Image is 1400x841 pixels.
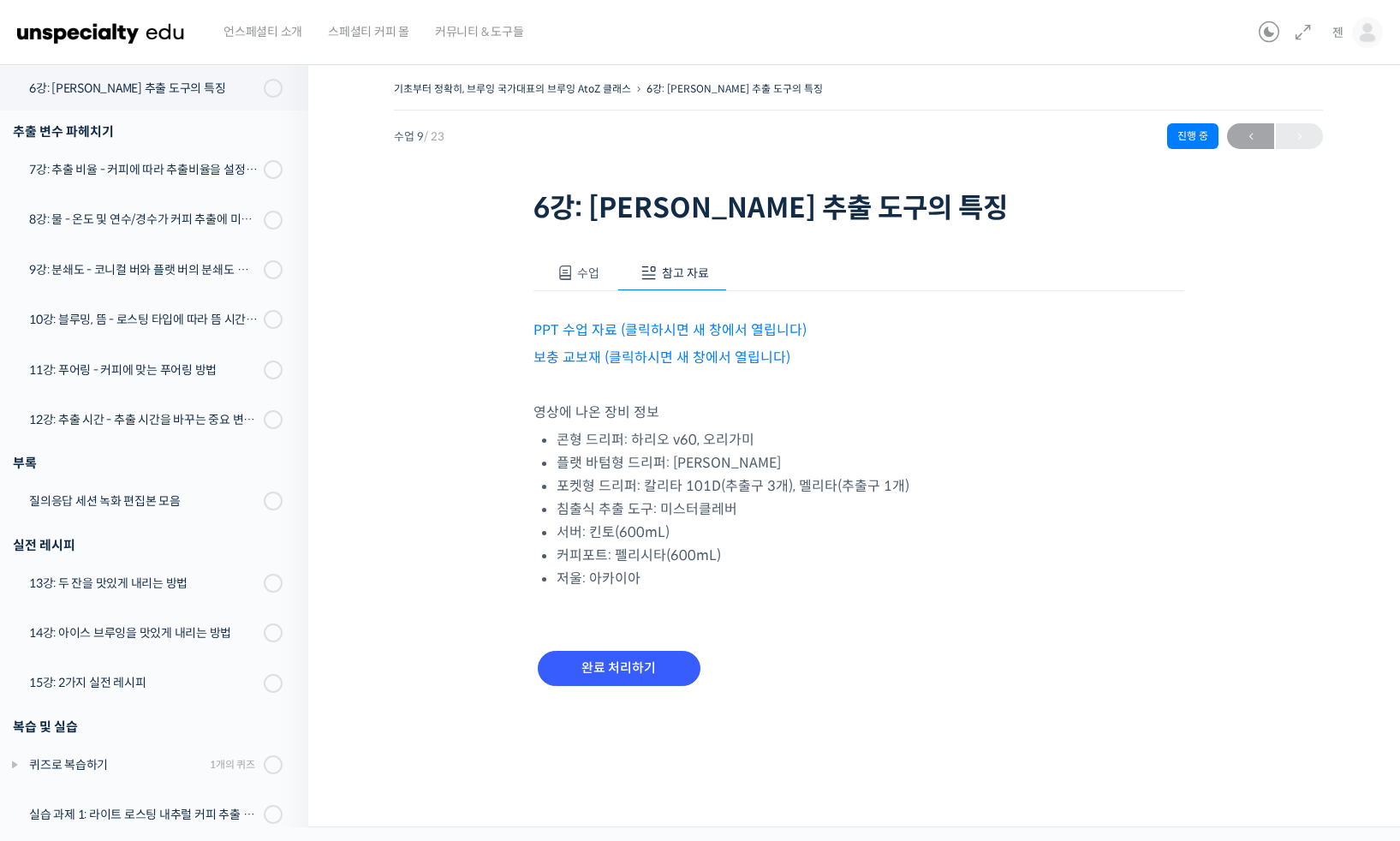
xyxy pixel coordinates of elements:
span: 홈 [54,569,64,582]
h1: 6강: [PERSON_NAME] 추출 도구의 특징 [533,192,1184,224]
div: 부록 [13,451,283,474]
div: 퀴즈로 복습하기 [29,755,205,774]
li: 플랫 바텀형 드리퍼: [PERSON_NAME] [557,451,1184,474]
span: 대화 [157,570,177,583]
li: 포켓형 드리퍼: 칼리타 101D(추출구 3개), 멜리타(추출구 1개) [557,474,1184,498]
div: 복습 및 실습 [13,715,283,738]
a: PPT 수업 자료 (클릭하시면 새 창에서 열립니다) [533,321,807,339]
a: 보충 교보재 (클릭하시면 새 창에서 열립니다) [533,349,790,367]
div: 질의응답 세션 녹화 편집본 모음 [29,492,259,510]
span: 설정 [265,569,285,582]
li: 서버: 킨토(600mL) [557,521,1184,544]
div: 14강: 아이스 브루잉을 맛있게 내리는 방법 [29,623,259,642]
span: 수업 9 [394,131,444,142]
div: 추출 변수 파헤치기 [13,120,283,143]
a: 홈 [5,543,113,586]
div: 10강: 블루밍, 뜸 - 로스팅 타입에 따라 뜸 시간을 다르게 해야 하는 이유 [29,310,259,329]
div: 13강: 두 잔을 맛있게 내리는 방법 [29,574,259,593]
div: 8강: 물 - 온도 및 연수/경수가 커피 추출에 미치는 영향 [29,210,259,229]
li: 저울: 아카이아 [557,567,1184,590]
span: ← [1227,125,1274,148]
a: ←이전 [1227,123,1274,149]
span: 수업 [577,265,599,281]
a: 대화 [113,543,221,586]
a: 설정 [221,543,329,586]
div: 실전 레시피 [13,534,283,557]
div: 진행 중 [1167,123,1218,149]
p: 영상에 나온 장비 정보 [533,401,1184,424]
span: 참고 자료 [662,265,709,281]
li: 커피포트: 펠리시타(600mL) [557,544,1184,567]
span: 젠 [1332,25,1343,40]
a: 6강: [PERSON_NAME] 추출 도구의 특징 [646,82,823,95]
div: 1개의 퀴즈 [210,756,255,772]
div: 6강: [PERSON_NAME] 추출 도구의 특징 [29,79,259,98]
div: 7강: 추출 비율 - 커피에 따라 추출비율을 설정하는 방법 [29,160,259,179]
div: 9강: 분쇄도 - 코니컬 버와 플랫 버의 분쇄도 차이는 왜 추출 결과물에 영향을 미치는가 [29,260,259,279]
li: 침출식 추출 도구: 미스터클레버 [557,498,1184,521]
div: 실습 과제 1: 라이트 로스팅 내추럴 커피 추출 레시피 [29,805,259,824]
a: 기초부터 정확히, 브루잉 국가대표의 브루잉 AtoZ 클래스 [394,82,631,95]
div: 12강: 추출 시간 - 추출 시간을 바꾸는 중요 변수 파헤치기 [29,410,259,429]
li: 콘형 드리퍼: 하리오 v60, 오리가미 [557,428,1184,451]
div: 11강: 푸어링 - 커피에 맞는 푸어링 방법 [29,361,259,379]
span: / 23 [424,129,444,144]
div: 15강: 2가지 실전 레시피 [29,673,259,692]
input: 완료 처리하기 [538,651,700,686]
